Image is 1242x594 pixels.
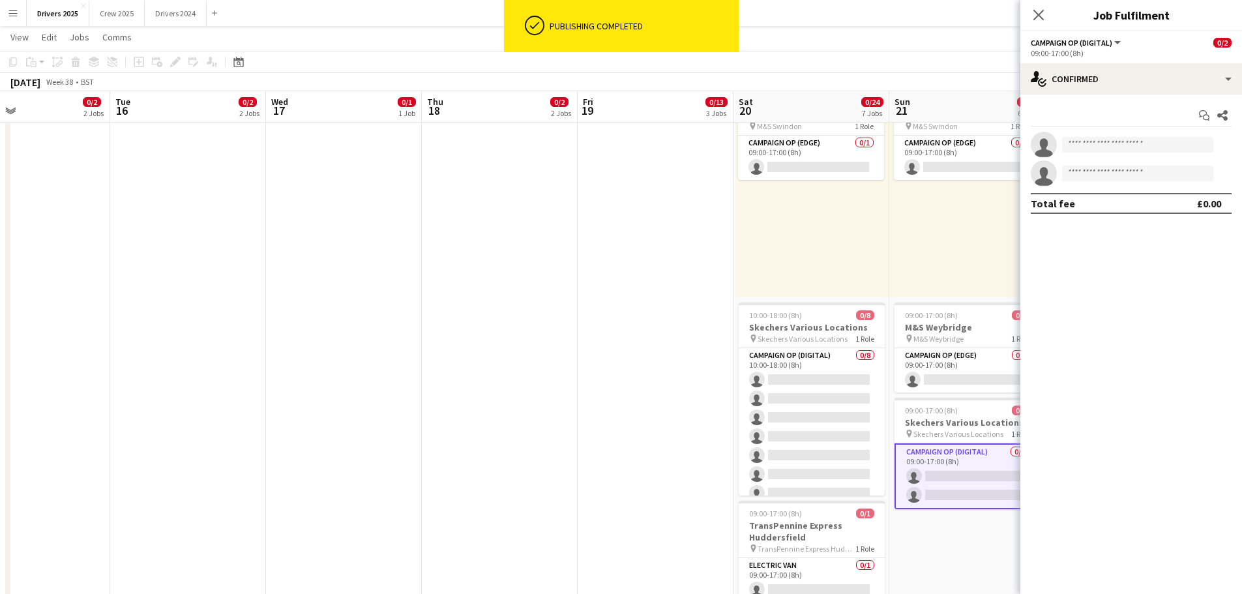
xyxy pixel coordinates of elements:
[893,103,910,118] span: 21
[81,77,94,87] div: BST
[739,321,885,333] h3: Skechers Various Locations
[1012,310,1030,320] span: 0/1
[425,103,443,118] span: 18
[1012,406,1030,415] span: 0/2
[97,29,137,46] a: Comms
[102,31,132,43] span: Comms
[10,76,40,89] div: [DATE]
[705,97,728,107] span: 0/13
[895,96,910,108] span: Sun
[271,96,288,108] span: Wed
[895,398,1041,509] app-job-card: 09:00-17:00 (8h)0/2Skechers Various Locations Skechers Various Locations1 RoleCampaign Op (Digita...
[145,1,207,26] button: Drivers 2024
[706,108,727,118] div: 3 Jobs
[581,103,593,118] span: 19
[1031,197,1075,210] div: Total fee
[550,20,733,32] div: Publishing completed
[894,136,1040,180] app-card-role: Campaign Op (Edge)0/109:00-17:00 (8h)
[398,97,416,107] span: 0/1
[855,544,874,554] span: 1 Role
[427,96,443,108] span: Thu
[269,103,288,118] span: 17
[905,310,958,320] span: 09:00-17:00 (8h)
[895,321,1041,333] h3: M&S Weybridge
[894,104,1040,180] app-job-card: 09:00-17:00 (8h)0/1 M&S Swindon1 RoleCampaign Op (Edge)0/109:00-17:00 (8h)
[1197,197,1221,210] div: £0.00
[1031,38,1123,48] button: Campaign Op (Digital)
[1018,108,1039,118] div: 6 Jobs
[856,509,874,518] span: 0/1
[913,121,958,131] span: M&S Swindon
[739,348,885,525] app-card-role: Campaign Op (Digital)0/810:00-18:00 (8h)
[749,310,802,320] span: 10:00-18:00 (8h)
[10,31,29,43] span: View
[583,96,593,108] span: Fri
[43,77,76,87] span: Week 38
[83,97,101,107] span: 0/2
[551,108,571,118] div: 2 Jobs
[83,108,104,118] div: 2 Jobs
[1011,121,1029,131] span: 1 Role
[749,509,802,518] span: 09:00-17:00 (8h)
[1213,38,1232,48] span: 0/2
[862,108,883,118] div: 7 Jobs
[89,1,145,26] button: Crew 2025
[239,97,257,107] span: 0/2
[5,29,34,46] a: View
[757,121,802,131] span: M&S Swindon
[738,136,884,180] app-card-role: Campaign Op (Edge)0/109:00-17:00 (8h)
[65,29,95,46] a: Jobs
[737,103,753,118] span: 20
[37,29,62,46] a: Edit
[398,108,415,118] div: 1 Job
[855,121,874,131] span: 1 Role
[739,303,885,496] app-job-card: 10:00-18:00 (8h)0/8Skechers Various Locations Skechers Various Locations1 RoleCampaign Op (Digita...
[115,96,130,108] span: Tue
[1017,97,1039,107] span: 0/17
[895,443,1041,509] app-card-role: Campaign Op (Digital)0/209:00-17:00 (8h)
[855,334,874,344] span: 1 Role
[1020,7,1242,23] h3: Job Fulfilment
[856,310,874,320] span: 0/8
[42,31,57,43] span: Edit
[758,334,848,344] span: Skechers Various Locations
[861,97,883,107] span: 0/24
[913,334,964,344] span: M&S Weybridge
[913,429,1003,439] span: Skechers Various Locations
[550,97,569,107] span: 0/2
[70,31,89,43] span: Jobs
[27,1,89,26] button: Drivers 2025
[1011,429,1030,439] span: 1 Role
[239,108,259,118] div: 2 Jobs
[895,348,1041,393] app-card-role: Campaign Op (Edge)0/109:00-17:00 (8h)
[738,104,884,180] app-job-card: 09:00-17:00 (8h)0/1 M&S Swindon1 RoleCampaign Op (Edge)0/109:00-17:00 (8h)
[895,417,1041,428] h3: Skechers Various Locations
[113,103,130,118] span: 16
[1031,38,1112,48] span: Campaign Op (Digital)
[758,544,855,554] span: TransPennine Express Huddersfield
[1011,334,1030,344] span: 1 Role
[905,406,958,415] span: 09:00-17:00 (8h)
[739,96,753,108] span: Sat
[739,520,885,543] h3: TransPennine Express Huddersfield
[1020,63,1242,95] div: Confirmed
[1031,48,1232,58] div: 09:00-17:00 (8h)
[895,303,1041,393] app-job-card: 09:00-17:00 (8h)0/1M&S Weybridge M&S Weybridge1 RoleCampaign Op (Edge)0/109:00-17:00 (8h)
